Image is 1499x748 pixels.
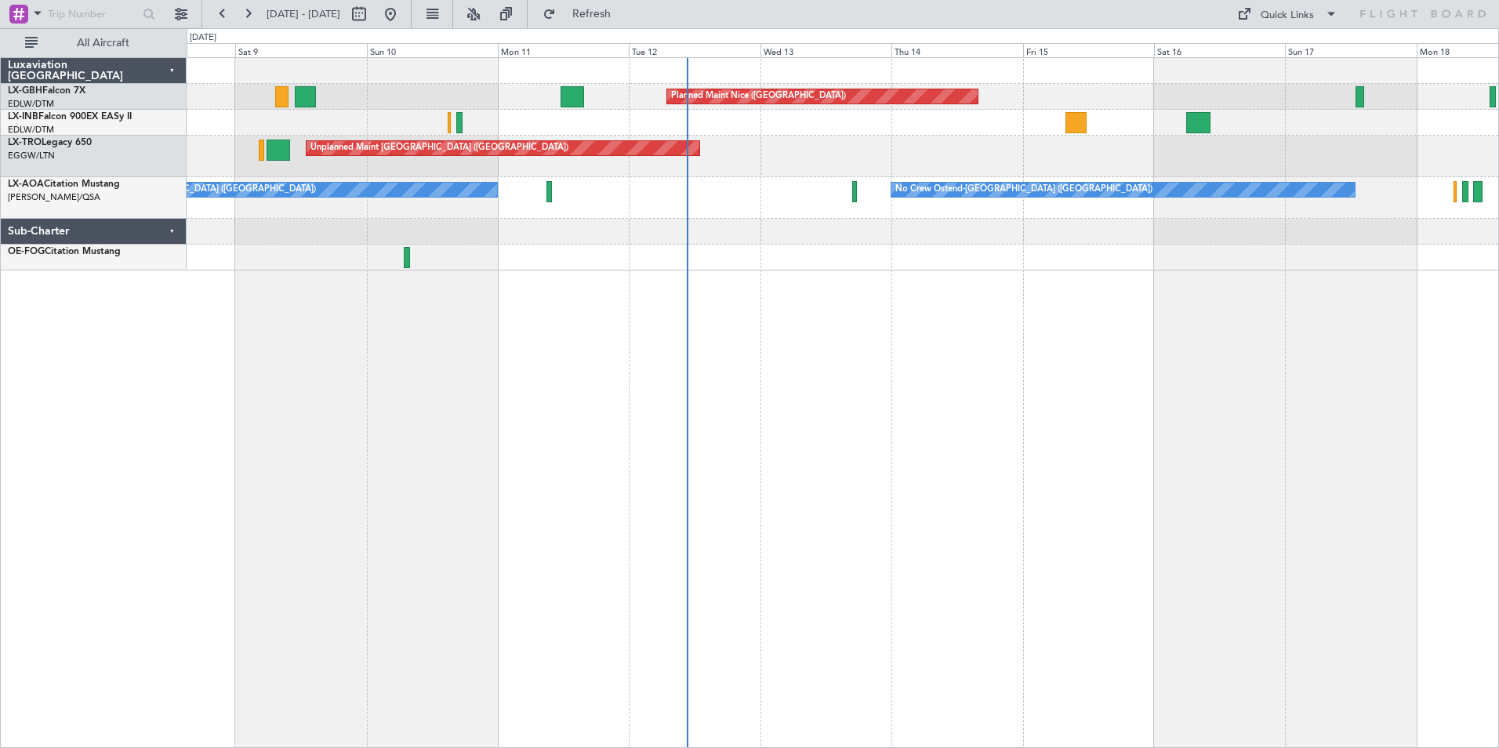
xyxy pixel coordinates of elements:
a: EDLW/DTM [8,98,54,110]
div: Tue 12 [629,43,760,57]
a: OE-FOGCitation Mustang [8,247,121,256]
a: EGGW/LTN [8,150,55,162]
span: LX-GBH [8,86,42,96]
span: LX-AOA [8,180,44,189]
span: OE-FOG [8,247,45,256]
div: No Crew Ostend-[GEOGRAPHIC_DATA] ([GEOGRAPHIC_DATA]) [895,178,1152,202]
a: [PERSON_NAME]/QSA [8,191,100,203]
span: All Aircraft [41,38,165,49]
a: LX-GBHFalcon 7X [8,86,85,96]
a: LX-INBFalcon 900EX EASy II [8,112,132,122]
span: Refresh [559,9,625,20]
div: Quick Links [1261,8,1314,24]
div: Thu 14 [891,43,1022,57]
div: Planned Maint Nice ([GEOGRAPHIC_DATA]) [671,85,846,108]
div: Wed 13 [760,43,891,57]
div: Sat 9 [235,43,366,57]
span: [DATE] - [DATE] [267,7,340,21]
div: Sun 10 [367,43,498,57]
div: No Crew Ostend-[GEOGRAPHIC_DATA] ([GEOGRAPHIC_DATA]) [59,178,316,202]
div: Mon 11 [498,43,629,57]
a: LX-TROLegacy 650 [8,138,92,147]
a: LX-AOACitation Mustang [8,180,120,189]
div: Sun 17 [1285,43,1416,57]
a: EDLW/DTM [8,124,54,136]
div: Unplanned Maint [GEOGRAPHIC_DATA] ([GEOGRAPHIC_DATA]) [310,136,568,160]
button: Refresh [535,2,630,27]
div: [DATE] [190,31,216,45]
div: Sat 16 [1154,43,1285,57]
span: LX-INB [8,112,38,122]
span: LX-TRO [8,138,42,147]
button: All Aircraft [17,31,170,56]
div: Fri 15 [1023,43,1154,57]
button: Quick Links [1229,2,1345,27]
input: Trip Number [48,2,138,26]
